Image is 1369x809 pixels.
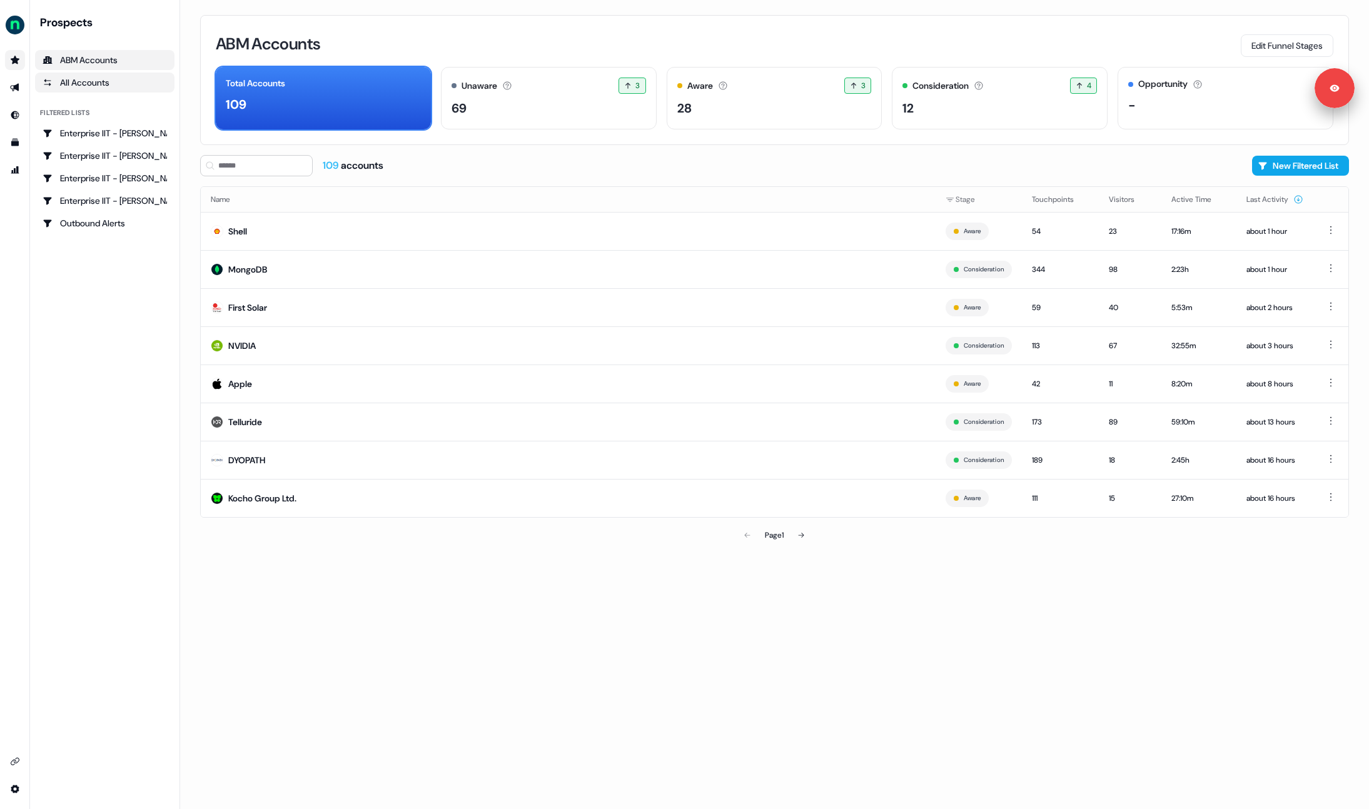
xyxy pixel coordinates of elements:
[1109,301,1151,314] div: 40
[228,225,247,238] div: Shell
[1138,78,1188,91] div: Opportunity
[946,193,1012,206] div: Stage
[1109,416,1151,428] div: 89
[1032,225,1089,238] div: 54
[1087,79,1091,92] span: 4
[35,191,174,211] a: Go to Enterprise IIT - Logan Quartermus
[462,79,497,93] div: Unaware
[964,416,1004,428] button: Consideration
[1252,156,1349,176] button: New Filtered List
[1032,263,1089,276] div: 344
[1128,96,1136,114] div: -
[201,187,936,212] th: Name
[1246,339,1303,352] div: about 3 hours
[35,50,174,70] a: ABM Accounts
[635,79,640,92] span: 3
[1032,492,1089,505] div: 111
[1171,492,1226,505] div: 27:10m
[1246,301,1303,314] div: about 2 hours
[964,378,981,389] button: Aware
[1171,416,1226,428] div: 59:10m
[35,146,174,166] a: Go to Enterprise IIT - Ernie Lozano
[1171,378,1226,390] div: 8:20m
[1032,378,1089,390] div: 42
[228,339,256,352] div: NVIDIA
[40,15,174,30] div: Prospects
[1171,263,1226,276] div: 2:23h
[43,149,167,162] div: Enterprise IIT - [PERSON_NAME]
[228,454,265,466] div: DYOPATH
[228,301,267,314] div: First Solar
[687,79,713,93] div: Aware
[5,751,25,771] a: Go to integrations
[43,172,167,184] div: Enterprise IIT - [PERSON_NAME]
[1032,454,1089,466] div: 189
[1171,225,1226,238] div: 17:16m
[902,99,914,118] div: 12
[323,159,341,172] span: 109
[1032,416,1089,428] div: 173
[323,159,383,173] div: accounts
[1032,339,1089,352] div: 113
[677,99,692,118] div: 28
[964,264,1004,275] button: Consideration
[5,50,25,70] a: Go to prospects
[43,127,167,139] div: Enterprise IIT - [PERSON_NAME]
[5,160,25,180] a: Go to attribution
[1109,339,1151,352] div: 67
[1109,492,1151,505] div: 15
[35,123,174,143] a: Go to Enterprise IIT - Amanda Reid
[1109,378,1151,390] div: 11
[1246,188,1303,211] button: Last Activity
[964,340,1004,351] button: Consideration
[1246,454,1303,466] div: about 16 hours
[1246,225,1303,238] div: about 1 hour
[228,492,296,505] div: Kocho Group Ltd.
[765,529,784,541] div: Page 1
[228,378,252,390] div: Apple
[912,79,969,93] div: Consideration
[964,455,1004,466] button: Consideration
[43,54,167,66] div: ABM Accounts
[1109,454,1151,466] div: 18
[1246,416,1303,428] div: about 13 hours
[43,76,167,89] div: All Accounts
[5,779,25,799] a: Go to integrations
[216,36,320,52] h3: ABM Accounts
[1109,263,1151,276] div: 98
[40,108,89,118] div: Filtered lists
[5,133,25,153] a: Go to templates
[35,168,174,188] a: Go to Enterprise IIT - Josh Bleess
[1246,378,1303,390] div: about 8 hours
[43,217,167,229] div: Outbound Alerts
[1246,263,1303,276] div: about 1 hour
[1241,34,1333,57] button: Edit Funnel Stages
[35,213,174,233] a: Go to Outbound Alerts
[1171,188,1226,211] button: Active Time
[43,194,167,207] div: Enterprise IIT - [PERSON_NAME]
[964,226,981,237] button: Aware
[1171,339,1226,352] div: 32:55m
[452,99,467,118] div: 69
[1171,301,1226,314] div: 5:53m
[1246,492,1303,505] div: about 16 hours
[964,493,981,504] button: Aware
[861,79,866,92] span: 3
[1032,188,1089,211] button: Touchpoints
[228,416,262,428] div: Telluride
[1032,301,1089,314] div: 59
[1109,188,1149,211] button: Visitors
[1171,454,1226,466] div: 2:45h
[228,263,267,276] div: MongoDB
[226,95,246,114] div: 109
[5,105,25,125] a: Go to Inbound
[226,77,285,90] div: Total Accounts
[1109,225,1151,238] div: 23
[964,302,981,313] button: Aware
[5,78,25,98] a: Go to outbound experience
[35,73,174,93] a: All accounts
